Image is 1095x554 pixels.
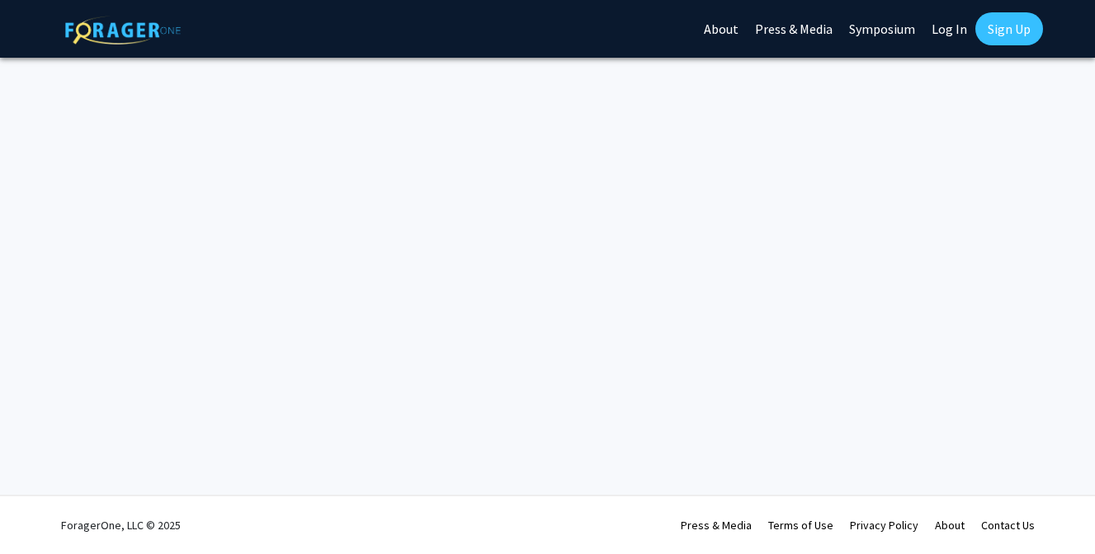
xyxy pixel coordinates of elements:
[768,518,833,533] a: Terms of Use
[981,518,1035,533] a: Contact Us
[975,12,1043,45] a: Sign Up
[850,518,918,533] a: Privacy Policy
[61,496,181,554] div: ForagerOne, LLC © 2025
[65,16,181,45] img: ForagerOne Logo
[681,518,752,533] a: Press & Media
[935,518,965,533] a: About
